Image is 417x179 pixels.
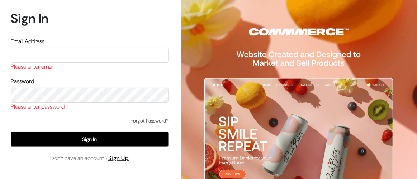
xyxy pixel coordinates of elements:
[11,37,44,46] label: Email Address
[108,154,129,162] a: Sign Up
[11,132,169,147] button: Sign In
[11,77,34,86] label: Password
[11,103,65,111] label: Please enter password
[131,117,169,125] a: Forgot Password?
[11,11,169,26] h1: Sign In
[11,63,54,71] label: Please enter email
[50,154,129,163] span: Don’t have an account ?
